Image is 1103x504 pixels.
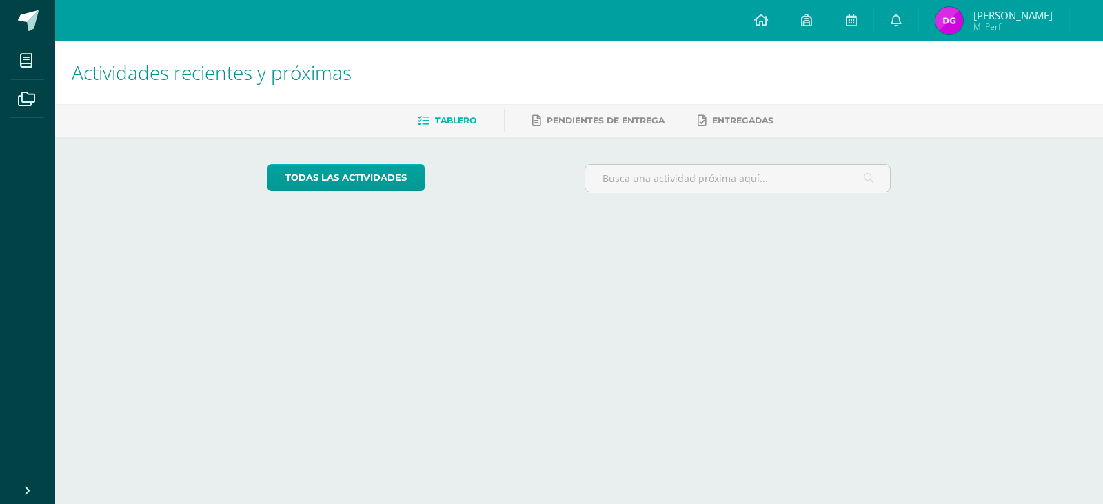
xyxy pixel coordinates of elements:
img: 0c997b1531c273508099ad565984d301.png [935,7,963,34]
span: Tablero [435,115,476,125]
a: Pendientes de entrega [532,110,665,132]
a: Tablero [418,110,476,132]
span: Pendientes de entrega [547,115,665,125]
a: Entregadas [698,110,773,132]
input: Busca una actividad próxima aquí... [585,165,891,192]
span: Mi Perfil [973,21,1053,32]
span: [PERSON_NAME] [973,8,1053,22]
span: Actividades recientes y próximas [72,59,352,85]
span: Entregadas [712,115,773,125]
a: todas las Actividades [267,164,425,191]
